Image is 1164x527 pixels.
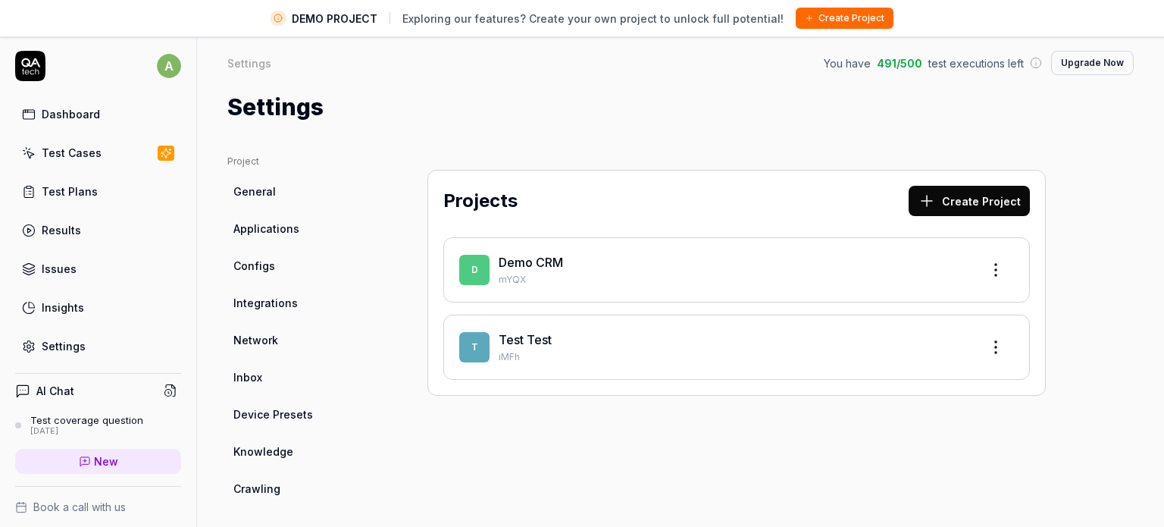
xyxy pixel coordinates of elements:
[94,453,118,469] span: New
[233,369,262,385] span: Inbox
[1051,51,1134,75] button: Upgrade Now
[157,54,181,78] span: a
[227,363,373,391] a: Inbox
[30,414,143,426] div: Test coverage question
[292,11,377,27] span: DEMO PROJECT
[499,255,563,270] a: Demo CRM
[909,186,1030,216] button: Create Project
[42,184,98,199] div: Test Plans
[33,499,126,515] span: Book a call with us
[227,215,373,243] a: Applications
[443,187,518,215] h2: Projects
[15,215,181,245] a: Results
[36,383,74,399] h4: AI Chat
[227,326,373,354] a: Network
[227,289,373,317] a: Integrations
[928,55,1024,71] span: test executions left
[227,252,373,280] a: Configs
[233,481,280,497] span: Crawling
[15,414,181,437] a: Test coverage question[DATE]
[233,258,275,274] span: Configs
[227,90,324,124] h1: Settings
[459,332,490,362] span: T
[233,406,313,422] span: Device Presets
[42,338,86,354] div: Settings
[15,449,181,474] a: New
[233,444,293,460] span: Knowledge
[227,55,271,71] div: Settings
[15,177,181,206] a: Test Plans
[796,8,893,29] button: Create Project
[233,184,276,199] span: General
[227,177,373,205] a: General
[824,55,871,71] span: You have
[233,332,278,348] span: Network
[227,400,373,428] a: Device Presets
[15,331,181,361] a: Settings
[30,426,143,437] div: [DATE]
[233,221,299,237] span: Applications
[233,295,298,311] span: Integrations
[877,55,922,71] span: 491 / 500
[459,255,490,285] span: D
[227,475,373,503] a: Crawling
[42,222,81,238] div: Results
[499,350,968,364] p: iMFh
[42,145,102,161] div: Test Cases
[15,499,181,515] a: Book a call with us
[42,261,77,277] div: Issues
[15,293,181,322] a: Insights
[157,51,181,81] button: a
[227,438,373,466] a: Knowledge
[499,273,968,287] p: mYQX
[15,138,181,168] a: Test Cases
[15,99,181,129] a: Dashboard
[402,11,784,27] span: Exploring our features? Create your own project to unlock full potential!
[499,332,552,347] a: Test Test
[15,254,181,284] a: Issues
[227,155,373,168] div: Project
[42,106,100,122] div: Dashboard
[42,300,84,315] div: Insights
